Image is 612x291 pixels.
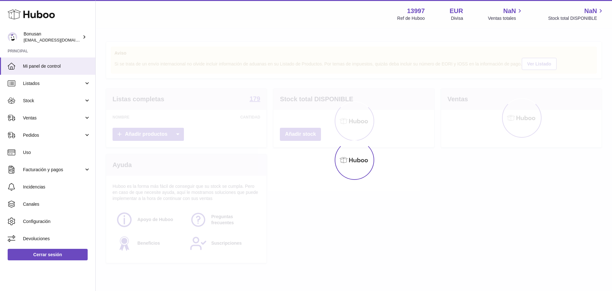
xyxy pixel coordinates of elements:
span: Canales [23,201,91,207]
span: [EMAIL_ADDRESS][DOMAIN_NAME] [24,37,94,42]
span: Ventas totales [488,15,523,21]
span: Mi panel de control [23,63,91,69]
span: Listados [23,80,84,87]
span: Facturación y pagos [23,167,84,173]
span: NaN [584,7,597,15]
div: Divisa [451,15,463,21]
span: NaN [503,7,516,15]
span: Stock total DISPONIBLE [548,15,604,21]
span: Incidencias [23,184,91,190]
strong: 13997 [407,7,425,15]
a: Cerrar sesión [8,249,88,260]
span: Configuración [23,218,91,225]
span: Devoluciones [23,236,91,242]
img: info@bonusan.es [8,32,17,42]
span: Uso [23,149,91,156]
span: Pedidos [23,132,84,138]
div: Ref de Huboo [397,15,425,21]
span: Ventas [23,115,84,121]
a: NaN Stock total DISPONIBLE [548,7,604,21]
span: Stock [23,98,84,104]
a: NaN Ventas totales [488,7,523,21]
strong: EUR [450,7,463,15]
div: Bonusan [24,31,81,43]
